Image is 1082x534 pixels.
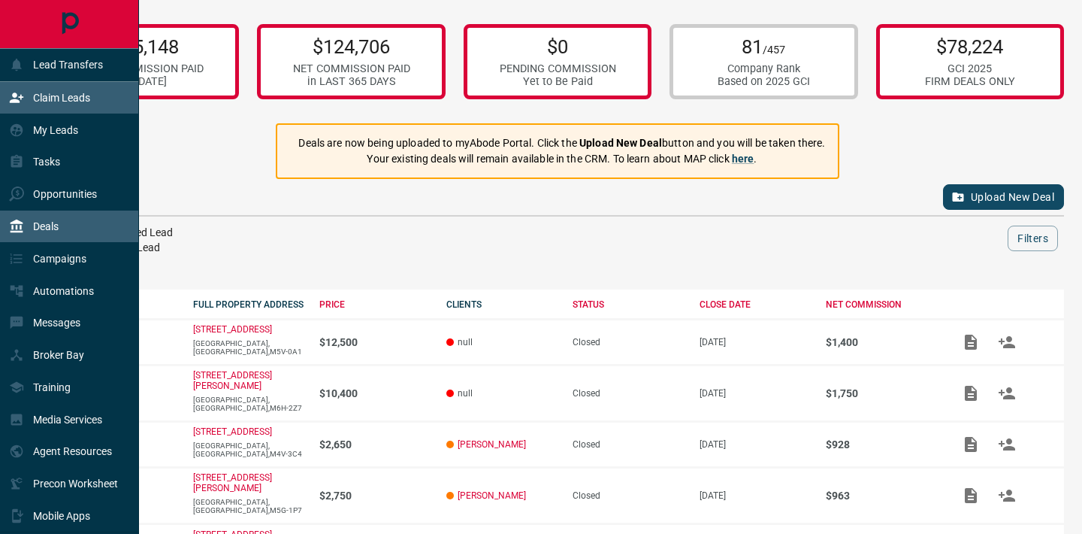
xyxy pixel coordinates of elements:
[953,490,989,500] span: Add / View Documents
[989,336,1025,347] span: Match Clients
[573,299,685,310] div: STATUS
[573,388,685,399] div: Closed
[319,299,431,310] div: PRICE
[193,396,305,412] p: [GEOGRAPHIC_DATA],[GEOGRAPHIC_DATA],M6H-2Z7
[500,75,616,88] div: Yet to Be Paid
[319,336,431,348] p: $12,500
[193,299,305,310] div: FULL PROPERTY ADDRESS
[319,438,431,451] p: $2,650
[700,439,811,450] p: [DATE]
[953,336,989,347] span: Add / View Documents
[500,62,616,75] div: PENDING COMMISSION
[925,35,1015,58] p: $78,224
[319,387,431,399] p: $10,400
[458,490,526,501] a: [PERSON_NAME]
[193,339,305,356] p: [GEOGRAPHIC_DATA],[GEOGRAPHIC_DATA],M5V-0A1
[193,426,272,437] a: [STREET_ADDRESS]
[989,438,1025,449] span: Match Clients
[298,135,825,151] p: Deals are now being uploaded to myAbode Portal. Click the button and you will be taken there.
[718,62,810,75] div: Company Rank
[193,441,305,458] p: [GEOGRAPHIC_DATA],[GEOGRAPHIC_DATA],M4V-3C4
[718,35,810,58] p: 81
[826,299,938,310] div: NET COMMISSION
[826,438,938,451] p: $928
[86,62,204,75] div: NET COMMISSION PAID
[86,35,204,58] p: $55,148
[500,35,616,58] p: $0
[700,299,811,310] div: CLOSE DATE
[293,75,410,88] div: in LAST 365 DAYS
[989,490,1025,500] span: Match Clients
[193,498,305,514] p: [GEOGRAPHIC_DATA],[GEOGRAPHIC_DATA],M5G-1P7
[573,337,685,347] div: Closed
[826,490,938,502] p: $963
[446,337,558,347] p: null
[193,472,272,493] a: [STREET_ADDRESS][PERSON_NAME]
[826,387,938,399] p: $1,750
[573,490,685,501] div: Closed
[446,299,558,310] div: CLIENTS
[293,35,410,58] p: $124,706
[446,388,558,399] p: null
[943,184,1064,210] button: Upload New Deal
[700,337,811,347] p: [DATE]
[86,75,204,88] div: in [DATE]
[579,137,662,149] strong: Upload New Deal
[319,490,431,502] p: $2,750
[293,62,410,75] div: NET COMMISSION PAID
[700,490,811,501] p: [DATE]
[700,388,811,399] p: [DATE]
[953,387,989,398] span: Add / View Documents
[193,370,272,391] a: [STREET_ADDRESS][PERSON_NAME]
[573,439,685,450] div: Closed
[1008,226,1058,251] button: Filters
[826,336,938,348] p: $1,400
[193,324,272,335] a: [STREET_ADDRESS]
[925,62,1015,75] div: GCI 2025
[925,75,1015,88] div: FIRM DEALS ONLY
[732,153,754,165] a: here
[953,438,989,449] span: Add / View Documents
[718,75,810,88] div: Based on 2025 GCI
[989,387,1025,398] span: Match Clients
[458,439,526,450] a: [PERSON_NAME]
[298,151,825,167] p: Your existing deals will remain available in the CRM. To learn about MAP click .
[763,44,785,56] span: /457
